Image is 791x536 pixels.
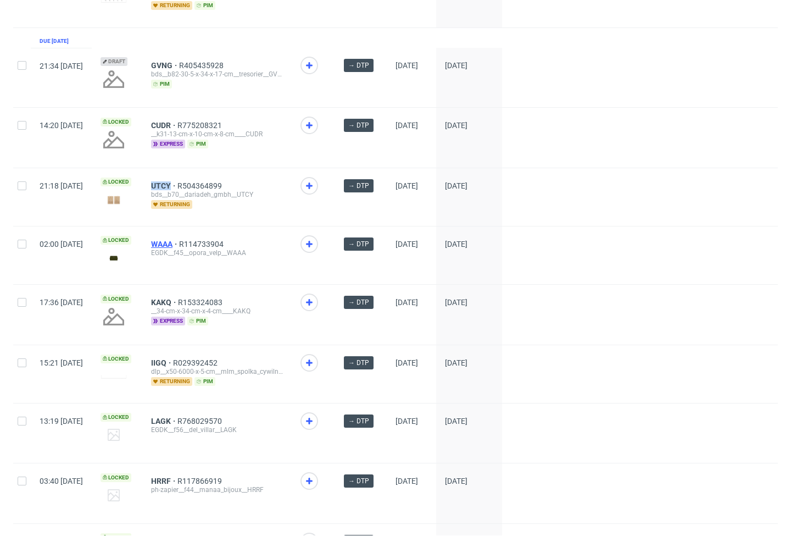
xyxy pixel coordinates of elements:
span: Draft [101,57,127,66]
span: [DATE] [445,477,467,485]
span: [DATE] [396,477,418,485]
span: Locked [101,355,131,363]
span: [DATE] [396,240,418,248]
span: pim [187,317,208,325]
div: dlp__x50-6000-x-5-cm__mlm_spolka_cywilna__IIGQ [151,367,283,376]
div: EGDK__f45__opora_velp__WAAA [151,248,283,257]
a: CUDR [151,121,177,130]
span: → DTP [348,181,369,191]
span: 15:21 [DATE] [40,358,83,367]
a: R114733904 [179,240,226,248]
span: Locked [101,118,131,126]
span: 02:00 [DATE] [40,240,83,248]
span: pim [151,80,172,89]
span: [DATE] [396,181,418,190]
span: Locked [101,473,131,482]
img: version_two_editor_design [101,374,127,378]
span: Locked [101,413,131,422]
span: → DTP [348,297,369,307]
span: express [151,317,185,325]
img: data [101,191,127,208]
img: no_design.png [101,66,127,92]
span: → DTP [348,476,369,486]
span: → DTP [348,239,369,249]
div: EGDK__f56__del_villar__LAGK [151,426,283,434]
div: __k31-13-cm-x-10-cm-x-8-cm____CUDR [151,130,283,139]
span: → DTP [348,358,369,368]
a: WAAA [151,240,179,248]
span: express [151,140,185,148]
span: [DATE] [396,61,418,70]
a: R504364899 [177,181,224,190]
img: no_design.png [101,126,127,153]
span: Locked [101,178,131,186]
span: Locked [101,236,131,245]
span: pim [194,377,215,386]
span: 13:19 [DATE] [40,417,83,426]
span: [DATE] [396,298,418,307]
a: KAKQ [151,298,178,307]
span: 03:40 [DATE] [40,477,83,485]
span: [DATE] [445,121,467,130]
a: IIGQ [151,358,173,367]
span: pim [187,140,208,148]
span: [DATE] [445,358,467,367]
span: [DATE] [445,181,467,190]
div: __34-cm-x-34-cm-x-4-cm____KAKQ [151,307,283,316]
span: [DATE] [445,298,467,307]
span: returning [151,200,192,209]
span: 17:36 [DATE] [40,298,83,307]
img: no_design.png [101,303,127,330]
span: [DATE] [445,61,467,70]
span: pim [194,1,215,10]
span: 21:34 [DATE] [40,62,83,70]
span: 21:18 [DATE] [40,181,83,190]
div: ph-zapier__f44__manaa_bijoux__HRRF [151,485,283,494]
a: UTCY [151,181,177,190]
div: bds__b82-30-5-x-34-x-17-cm__tresorier__GVNG [151,70,283,79]
div: Due [DATE] [40,37,69,46]
a: R775208321 [177,121,224,130]
span: [DATE] [445,240,467,248]
a: R117866919 [177,477,224,485]
img: version_two_editor_design.png [101,251,127,266]
span: → DTP [348,120,369,130]
a: R153324083 [178,298,225,307]
span: [DATE] [396,358,418,367]
span: returning [151,377,192,386]
span: [DATE] [445,417,467,426]
a: R405435928 [179,61,226,70]
a: LAGK [151,417,177,426]
a: GVNG [151,61,179,70]
a: HRRF [151,477,177,485]
span: [DATE] [396,417,418,426]
span: → DTP [348,416,369,426]
span: returning [151,1,192,10]
a: R768029570 [177,417,224,426]
span: → DTP [348,60,369,70]
a: R029392452 [173,358,220,367]
span: 14:20 [DATE] [40,121,83,130]
span: [DATE] [396,121,418,130]
div: bds__b70__dariadeh_gmbh__UTCY [151,190,283,199]
span: Locked [101,295,131,303]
